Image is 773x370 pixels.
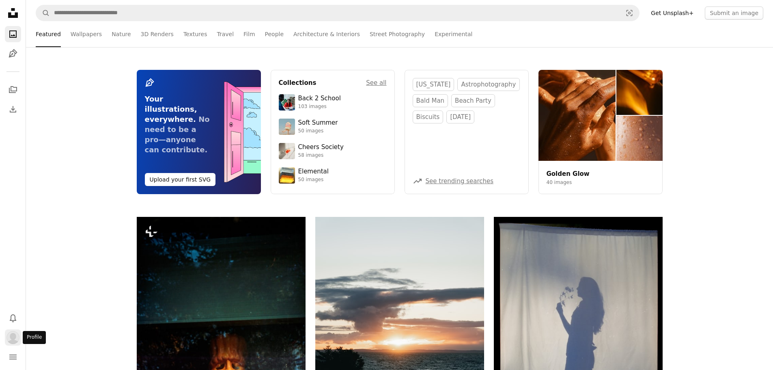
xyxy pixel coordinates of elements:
[112,21,131,47] a: Nature
[279,94,295,110] img: premium_photo-1683135218355-6d72011bf303
[279,143,295,159] img: photo-1610218588353-03e3130b0e2d
[243,21,255,47] a: Film
[620,5,639,21] button: Visual search
[71,21,102,47] a: Wallpapers
[298,143,344,151] div: Cheers Society
[141,21,174,47] a: 3D Renders
[279,94,387,110] a: Back 2 School103 images
[265,21,284,47] a: People
[36,5,640,21] form: Find visuals sitewide
[494,314,663,321] a: Silhouette of a woman smelling flowers against a curtain
[5,5,21,23] a: Home — Unsplash
[279,167,295,184] img: premium_photo-1751985761161-8a269d884c29
[145,115,210,154] span: No need to be a pro—anyone can contribute.
[298,95,341,103] div: Back 2 School
[183,21,207,47] a: Textures
[435,21,472,47] a: Experimental
[279,119,295,135] img: premium_photo-1749544311043-3a6a0c8d54af
[145,95,197,123] span: Your illustrations, everywhere.
[5,26,21,42] a: Photos
[5,349,21,365] button: Menu
[451,94,495,107] a: beach party
[279,119,387,135] a: Soft Summer50 images
[5,310,21,326] button: Notifications
[413,94,448,107] a: bald man
[366,78,386,88] a: See all
[298,119,338,127] div: Soft Summer
[137,340,306,347] a: A carved pumpkin head visible through a window.
[413,110,444,123] a: biscuits
[145,173,216,186] button: Upload your first SVG
[6,331,19,344] img: Avatar of user The MarQ
[298,128,338,134] div: 50 images
[279,78,317,88] h4: Collections
[413,78,454,91] a: [US_STATE]
[298,104,341,110] div: 103 images
[457,78,519,91] a: astrophotography
[217,21,234,47] a: Travel
[5,101,21,117] a: Download History
[5,82,21,98] a: Collections
[646,6,698,19] a: Get Unsplash+
[705,6,763,19] button: Submit an image
[446,110,474,123] a: [DATE]
[5,329,21,346] button: Profile
[547,170,590,177] a: Golden Glow
[36,5,50,21] button: Search Unsplash
[426,177,494,185] a: See trending searches
[293,21,360,47] a: Architecture & Interiors
[298,177,329,183] div: 50 images
[279,167,387,184] a: Elemental50 images
[298,168,329,176] div: Elemental
[279,143,387,159] a: Cheers Society58 images
[315,340,484,347] a: Sunset over a dark, rocky coastline and ocean.
[5,45,21,62] a: Illustrations
[370,21,425,47] a: Street Photography
[298,152,344,159] div: 58 images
